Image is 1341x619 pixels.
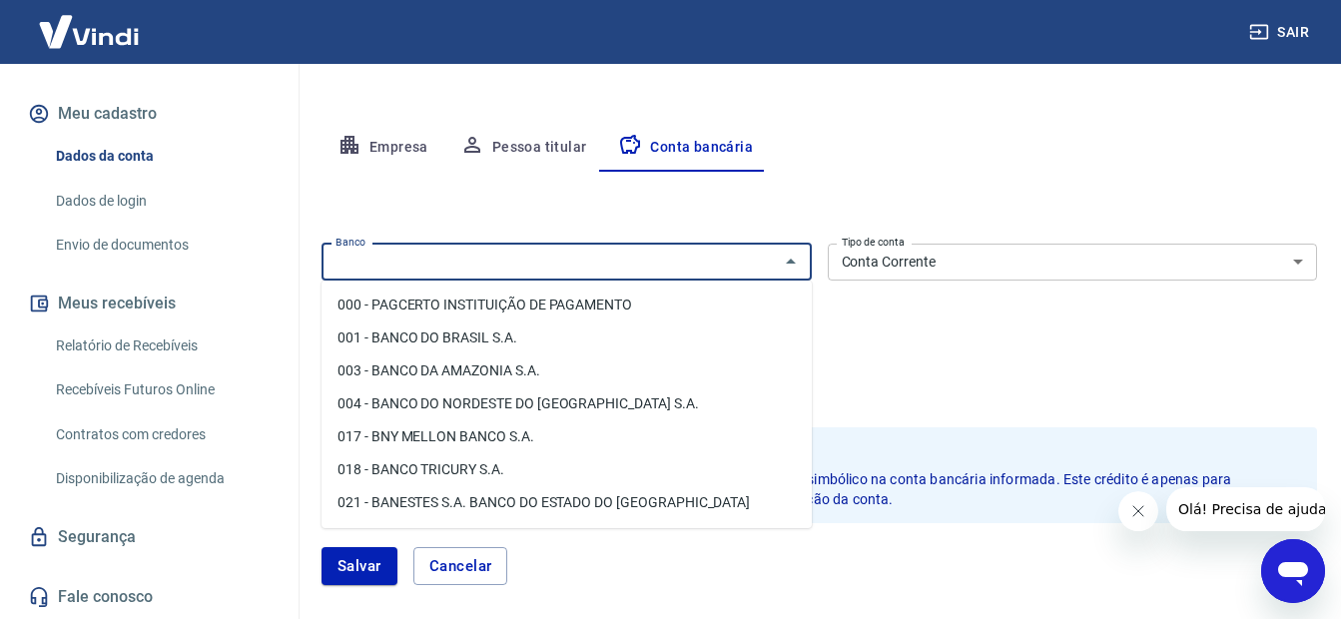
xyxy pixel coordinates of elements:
[48,225,275,266] a: Envio de documentos
[1261,539,1325,603] iframe: Botão para abrir a janela de mensagens
[413,547,508,585] button: Cancelar
[322,453,812,486] li: 018 - BANCO TRICURY S.A.
[602,124,769,172] button: Conta bancária
[322,354,812,387] li: 003 - BANCO DA AMAZONIA S.A.
[48,325,275,366] a: Relatório de Recebíveis
[842,235,905,250] label: Tipo de conta
[371,441,1301,465] b: Atenção
[48,369,275,410] a: Recebíveis Futuros Online
[1118,491,1158,531] iframe: Fechar mensagem
[24,575,275,619] a: Fale conosco
[335,235,365,250] label: Banco
[444,124,603,172] button: Pessoa titular
[322,547,397,585] button: Salvar
[322,289,812,321] li: 000 - PAGCERTO INSTITUIÇÃO DE PAGAMENTO
[322,124,444,172] button: Empresa
[1245,14,1317,51] button: Sair
[24,282,275,325] button: Meus recebíveis
[24,1,154,62] img: Vindi
[48,181,275,222] a: Dados de login
[777,248,805,276] button: Fechar
[24,515,275,559] a: Segurança
[48,458,275,499] a: Disponibilização de agenda
[48,136,275,177] a: Dados da conta
[322,321,812,354] li: 001 - BANCO DO BRASIL S.A.
[12,14,168,30] span: Olá! Precisa de ajuda?
[322,519,812,552] li: 025 - BANCO ALFA S.A.
[322,420,812,453] li: 017 - BNY MELLON BANCO S.A.
[1166,487,1325,531] iframe: Mensagem da empresa
[24,92,275,136] button: Meu cadastro
[48,414,275,455] a: Contratos com credores
[322,387,812,420] li: 004 - BANCO DO NORDESTE DO [GEOGRAPHIC_DATA] S.A.
[322,486,812,519] li: 021 - BANESTES S.A. BANCO DO ESTADO DO [GEOGRAPHIC_DATA]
